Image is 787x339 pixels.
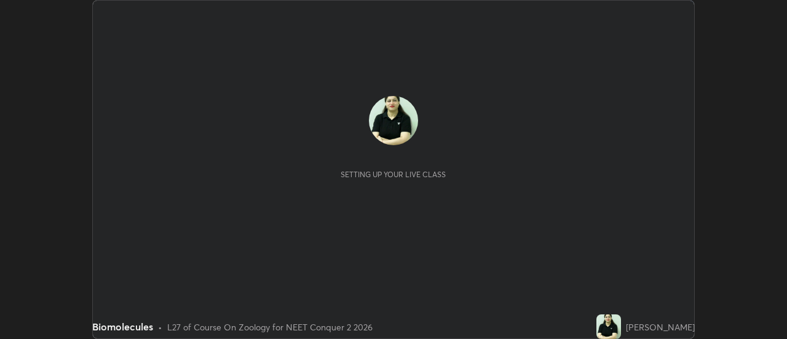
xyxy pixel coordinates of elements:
img: 0347c7502dd04f17958bae7697f24a18.jpg [369,96,418,145]
div: [PERSON_NAME] [626,321,695,333]
div: L27 of Course On Zoology for NEET Conquer 2 2026 [167,321,373,333]
img: 0347c7502dd04f17958bae7697f24a18.jpg [596,314,621,339]
div: • [158,321,162,333]
div: Setting up your live class [341,170,446,179]
div: Biomolecules [92,319,153,334]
